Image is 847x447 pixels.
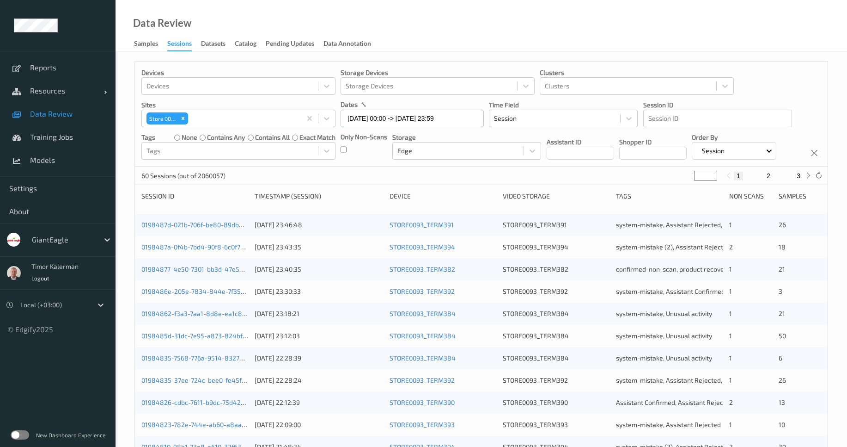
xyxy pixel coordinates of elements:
[141,133,155,142] p: Tags
[779,332,786,340] span: 50
[299,133,335,142] label: exact match
[266,37,323,50] a: Pending Updates
[146,112,178,124] div: Store 0093
[540,68,734,77] p: Clusters
[235,37,266,50] a: Catalog
[503,287,609,296] div: STORE0093_TERM392
[616,243,799,251] span: system-mistake (2), Assistant Rejected (2), Unusual activity (2)
[779,265,785,273] span: 21
[141,221,268,229] a: 0198487d-021b-706f-be80-89db83949c0f
[692,133,776,142] p: Order By
[503,376,609,385] div: STORE0093_TERM392
[341,100,358,109] p: dates
[779,398,785,406] span: 13
[141,68,335,77] p: Devices
[390,376,455,384] a: STORE0093_TERM392
[341,132,387,142] p: Only Non-Scans
[616,310,712,317] span: system-mistake, Unusual activity
[729,221,732,229] span: 1
[779,287,782,295] span: 3
[141,421,272,428] a: 01984823-782e-744e-ab60-a8aac304b8e9
[266,39,314,50] div: Pending Updates
[255,376,383,385] div: [DATE] 22:28:24
[734,172,743,180] button: 1
[141,398,265,406] a: 01984826-cdbc-7611-b9dc-75d42f4263e1
[729,243,733,251] span: 2
[141,287,269,295] a: 0198486e-205e-7834-844e-7f3513748cca
[729,376,732,384] span: 1
[616,332,712,340] span: system-mistake, Unusual activity
[503,265,609,274] div: STORE0093_TERM382
[141,332,268,340] a: 0198485d-31dc-7e95-a873-824bf3839ae7
[779,221,786,229] span: 26
[489,100,638,110] p: Time Field
[729,398,733,406] span: 2
[779,243,786,251] span: 18
[729,192,772,201] div: Non Scans
[503,398,609,407] div: STORE0093_TERM390
[390,243,455,251] a: STORE0093_TERM394
[255,420,383,429] div: [DATE] 22:09:00
[390,287,455,295] a: STORE0093_TERM392
[390,192,496,201] div: Device
[141,100,335,110] p: Sites
[141,265,266,273] a: 01984877-4e50-7301-bb3d-47e52cf1b2a0
[616,354,712,362] span: system-mistake, Unusual activity
[141,243,264,251] a: 0198487a-0f4b-7bd4-90f8-6c0f7c318135
[503,420,609,429] div: STORE0093_TERM393
[503,242,609,252] div: STORE0093_TERM394
[201,39,225,50] div: Datasets
[616,421,721,428] span: system-mistake, Assistant Rejected
[390,421,455,428] a: STORE0093_TERM393
[255,398,383,407] div: [DATE] 22:12:39
[207,133,245,142] label: contains any
[616,376,770,384] span: system-mistake, Assistant Rejected, Unusual activity
[779,354,782,362] span: 6
[141,354,270,362] a: 01984835-7568-776a-9514-832734c385e8
[392,133,541,142] p: Storage
[341,68,535,77] p: Storage Devices
[503,309,609,318] div: STORE0093_TERM384
[255,309,383,318] div: [DATE] 23:18:21
[141,376,267,384] a: 01984835-37ee-724c-bee0-fe45fa5a1bb0
[255,331,383,341] div: [DATE] 23:12:03
[779,310,785,317] span: 21
[182,133,197,142] label: none
[141,192,248,201] div: Session ID
[235,39,256,50] div: Catalog
[323,37,380,50] a: Data Annotation
[729,354,732,362] span: 1
[643,100,792,110] p: Session ID
[134,37,167,50] a: Samples
[255,287,383,296] div: [DATE] 23:30:33
[178,112,188,124] div: Remove Store 0093
[503,331,609,341] div: STORE0093_TERM384
[390,310,456,317] a: STORE0093_TERM384
[141,310,267,317] a: 01984862-f3a3-7aa1-8d8e-ea1c83b8f3ea
[390,354,456,362] a: STORE0093_TERM384
[616,265,792,273] span: confirmed-non-scan, product recovered, recovered product
[255,192,383,201] div: Timestamp (Session)
[323,39,371,50] div: Data Annotation
[134,39,158,50] div: Samples
[255,220,383,230] div: [DATE] 23:46:48
[764,172,773,180] button: 2
[616,287,774,295] span: system-mistake, Assistant Confirmed, Unusual activity
[779,421,785,428] span: 10
[779,192,821,201] div: Samples
[616,192,723,201] div: Tags
[167,39,192,51] div: Sessions
[616,221,770,229] span: system-mistake, Assistant Rejected, Unusual activity
[729,332,732,340] span: 1
[133,19,191,28] div: Data Review
[201,37,235,50] a: Datasets
[699,146,728,155] p: Session
[390,332,456,340] a: STORE0093_TERM384
[616,398,733,406] span: Assistant Confirmed, Assistant Rejected
[255,265,383,274] div: [DATE] 23:40:35
[729,265,732,273] span: 1
[779,376,786,384] span: 26
[729,310,732,317] span: 1
[794,172,803,180] button: 3
[255,242,383,252] div: [DATE] 23:43:35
